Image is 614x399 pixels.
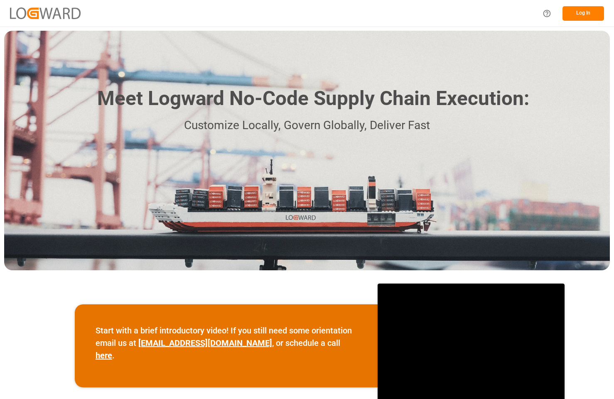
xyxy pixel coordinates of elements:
button: Help Center [538,4,556,23]
p: Start with a brief introductory video! If you still need some orientation email us at , or schedu... [96,324,357,362]
p: Customize Locally, Govern Globally, Deliver Fast [85,116,529,135]
a: here [96,350,112,360]
a: [EMAIL_ADDRESS][DOMAIN_NAME] [138,338,272,348]
button: Log In [562,6,604,21]
img: Logward_new_orange.png [10,7,81,19]
h1: Meet Logward No-Code Supply Chain Execution: [97,84,529,113]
